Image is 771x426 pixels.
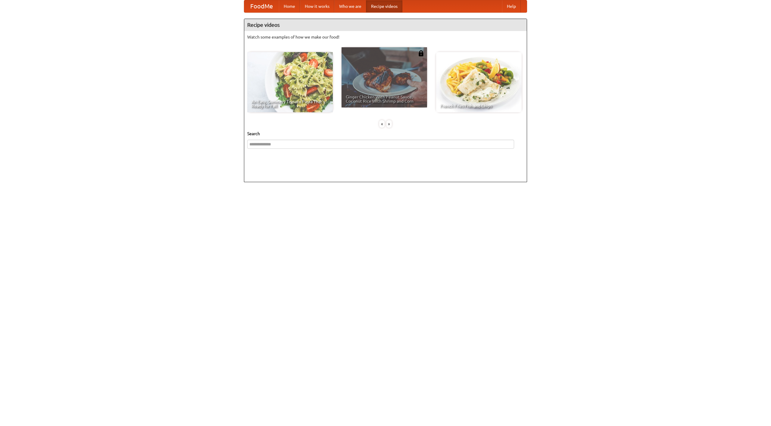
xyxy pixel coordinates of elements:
[244,19,527,31] h4: Recipe videos
[379,120,385,128] div: «
[300,0,334,12] a: How it works
[334,0,366,12] a: Who we are
[251,100,329,108] span: An Easy, Summery Tomato Pasta That's Ready for Fall
[418,50,424,56] img: 483408.png
[244,0,279,12] a: FoodMe
[247,52,333,112] a: An Easy, Summery Tomato Pasta That's Ready for Fall
[436,52,522,112] a: French Fries Fish and Chips
[502,0,521,12] a: Help
[279,0,300,12] a: Home
[247,131,524,137] h5: Search
[440,104,517,108] span: French Fries Fish and Chips
[386,120,392,128] div: »
[366,0,402,12] a: Recipe videos
[247,34,524,40] p: Watch some examples of how we make our food!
